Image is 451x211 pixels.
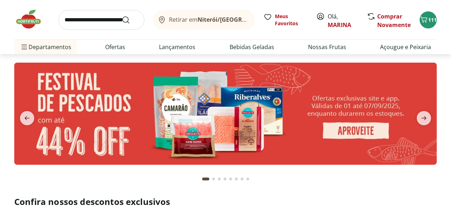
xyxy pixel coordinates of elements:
button: Retirar emNiterói/[GEOGRAPHIC_DATA] [153,10,255,30]
a: Comprar Novamente [377,12,411,29]
button: previous [14,111,40,125]
span: Departamentos [20,38,71,56]
img: pescados [14,63,437,165]
img: Hortifruti [14,9,50,30]
a: Ofertas [105,43,125,51]
button: Current page from fs-carousel [201,170,211,188]
button: Go to page 4 from fs-carousel [222,170,228,188]
button: Submit Search [122,16,139,24]
a: Bebidas Geladas [230,43,274,51]
span: Olá, [328,12,359,29]
button: Go to page 6 from fs-carousel [234,170,239,188]
a: Meus Favoritos [263,13,308,27]
span: 111 [428,16,437,23]
button: Go to page 5 from fs-carousel [228,170,234,188]
a: Lançamentos [159,43,195,51]
button: Go to page 2 from fs-carousel [211,170,216,188]
a: MARINA [328,21,351,29]
span: Retirar em [169,16,248,23]
button: Carrinho [420,11,437,28]
button: next [411,111,437,125]
input: search [58,10,144,30]
button: Go to page 3 from fs-carousel [216,170,222,188]
button: Go to page 7 from fs-carousel [239,170,245,188]
a: Nossas Frutas [308,43,346,51]
a: Açougue e Peixaria [380,43,431,51]
span: Meus Favoritos [275,13,308,27]
b: Niterói/[GEOGRAPHIC_DATA] [198,16,279,23]
h2: Confira nossos descontos exclusivos [14,196,437,207]
button: Go to page 8 from fs-carousel [245,170,251,188]
button: Menu [20,38,29,56]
